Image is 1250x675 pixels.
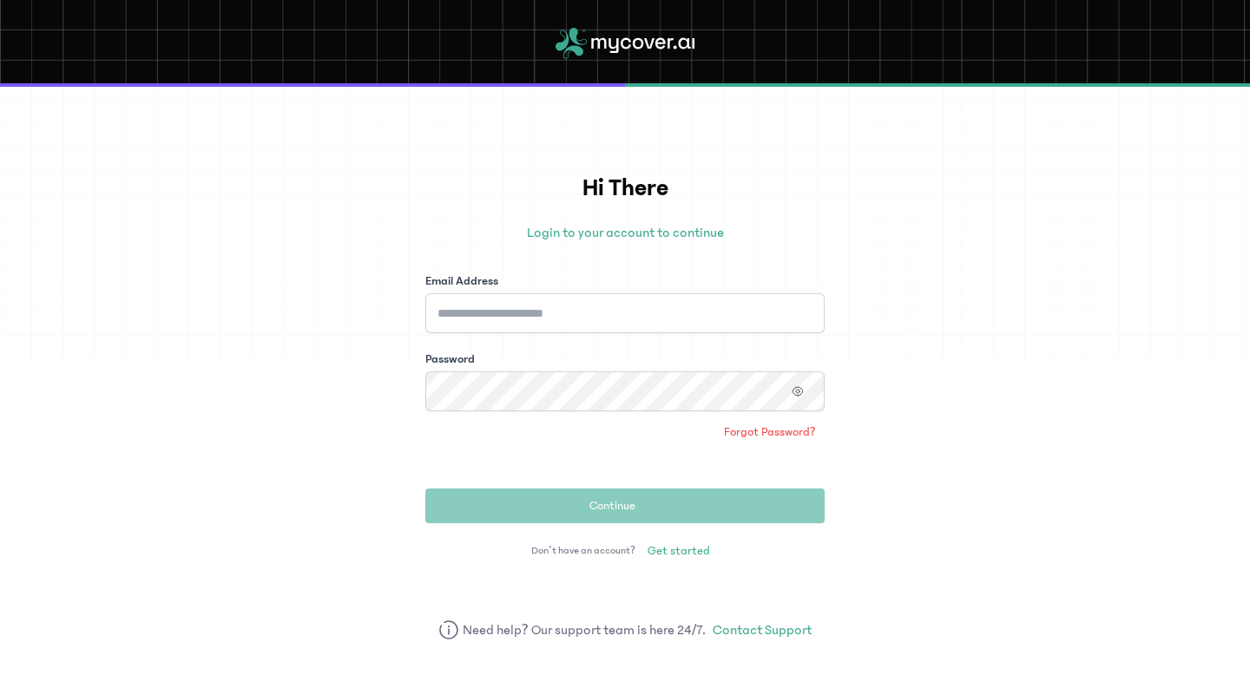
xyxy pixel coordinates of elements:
[531,544,635,558] span: Don’t have an account?
[715,418,825,446] a: Forgot Password?
[713,619,812,640] a: Contact Support
[425,170,825,206] h1: Hi There
[648,542,710,560] span: Get started
[589,497,635,514] span: Continue
[425,272,498,290] label: Email Address
[425,351,475,368] label: Password
[463,619,707,640] span: Need help? Our support team is here 24/7.
[425,488,825,523] button: Continue
[639,537,719,565] a: Get started
[724,423,816,441] span: Forgot Password?
[425,222,825,243] p: Login to your account to continue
